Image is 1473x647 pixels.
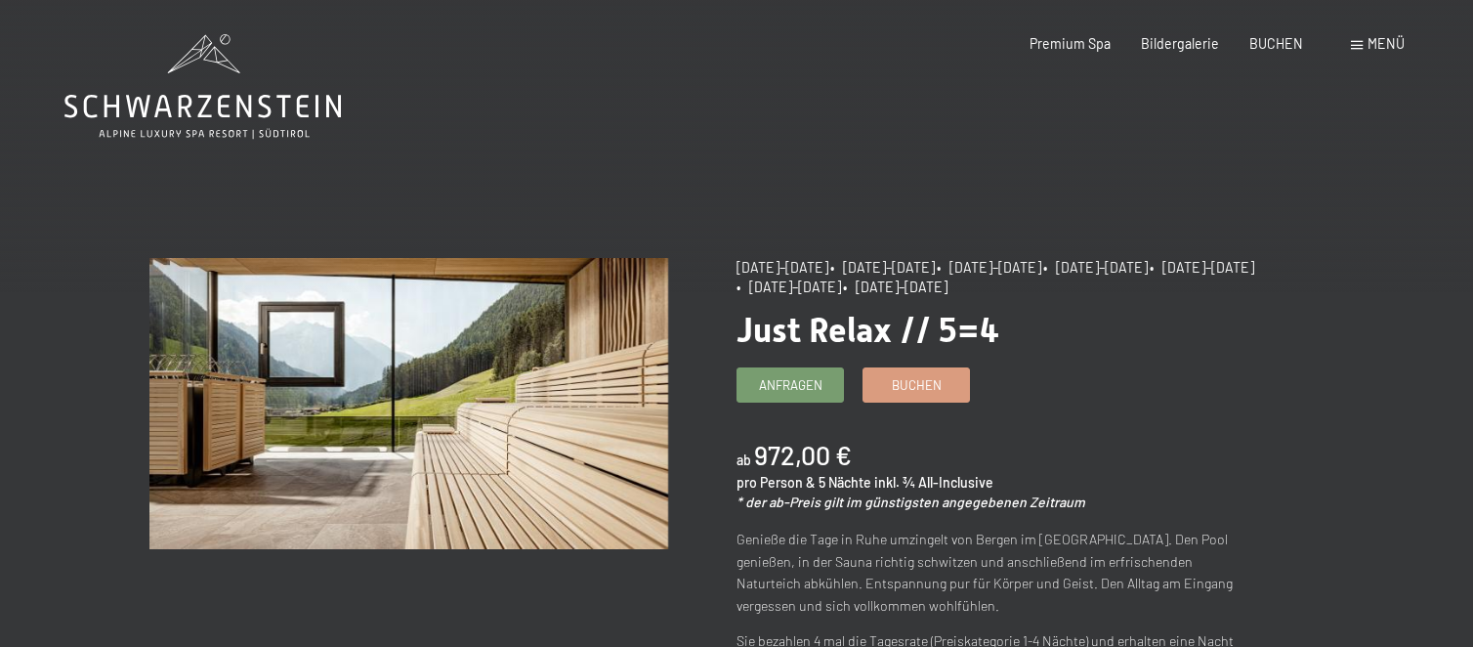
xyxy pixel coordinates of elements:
[937,259,1041,276] span: • [DATE]–[DATE]
[736,452,751,468] span: ab
[736,310,999,350] span: Just Relax // 5=4
[863,368,969,401] a: Buchen
[737,368,843,401] a: Anfragen
[874,474,993,491] span: inkl. ¾ All-Inclusive
[736,529,1254,617] p: Genieße die Tage in Ruhe umzingelt von Bergen im [GEOGRAPHIC_DATA]. Den Pool genießen, in der Sau...
[736,279,841,295] span: • [DATE]–[DATE]
[1141,35,1219,52] a: Bildergalerie
[1249,35,1303,52] a: BUCHEN
[1368,35,1405,52] span: Menü
[149,258,667,549] img: Just Relax // 5=4
[759,376,822,394] span: Anfragen
[736,474,816,491] span: pro Person &
[819,474,871,491] span: 5 Nächte
[1150,259,1254,276] span: • [DATE]–[DATE]
[830,259,935,276] span: • [DATE]–[DATE]
[736,494,1085,510] em: * der ab-Preis gilt im günstigsten angegebenen Zeitraum
[892,376,942,394] span: Buchen
[736,259,828,276] span: [DATE]–[DATE]
[1030,35,1111,52] a: Premium Spa
[754,439,852,470] b: 972,00 €
[843,279,947,295] span: • [DATE]–[DATE]
[1043,259,1148,276] span: • [DATE]–[DATE]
